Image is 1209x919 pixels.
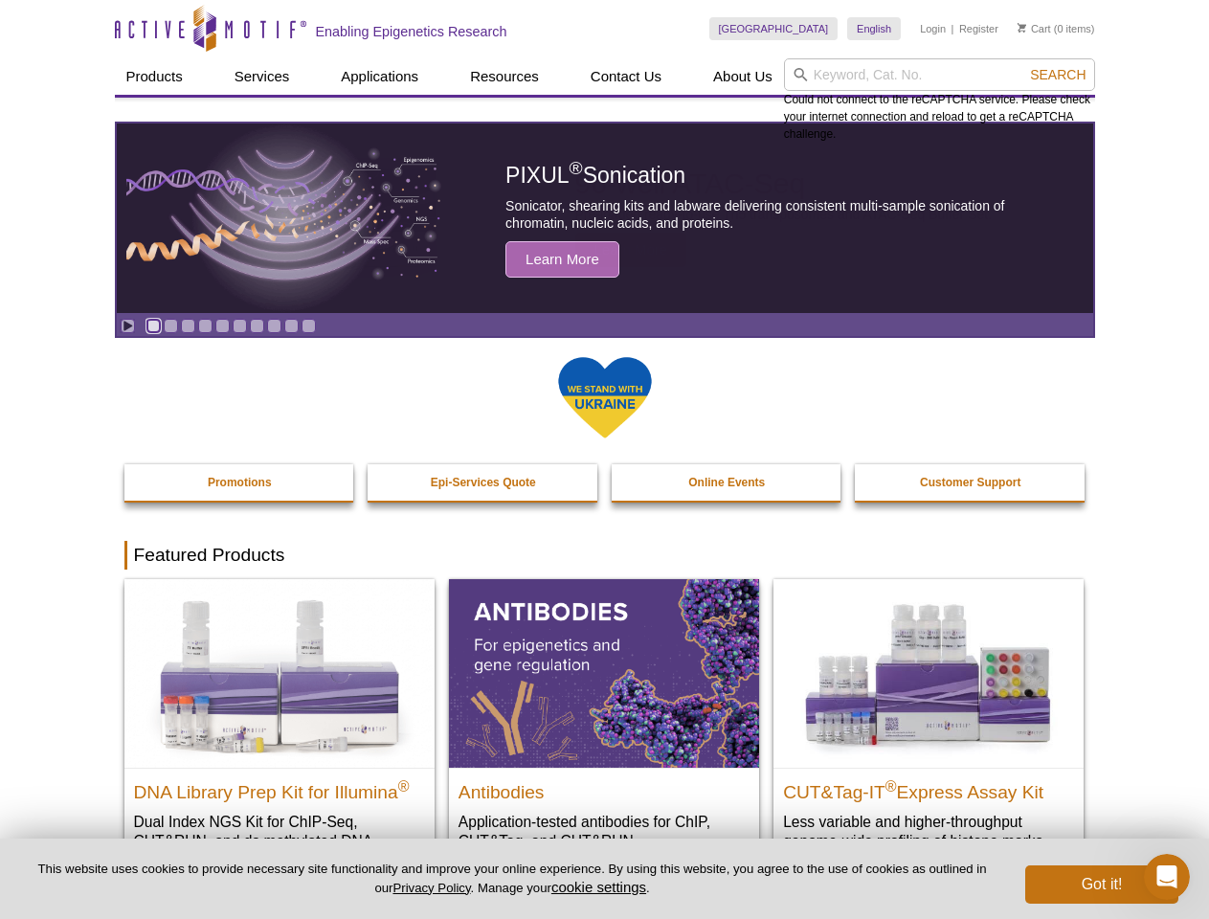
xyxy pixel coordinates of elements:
[115,58,194,95] a: Products
[847,17,901,40] a: English
[146,319,161,333] a: Go to slide 1
[702,58,784,95] a: About Us
[208,476,272,489] strong: Promotions
[784,58,1095,91] input: Keyword, Cat. No.
[855,464,1086,501] a: Customer Support
[920,22,946,35] a: Login
[124,541,1086,570] h2: Featured Products
[31,861,994,897] p: This website uses cookies to provide necessary site functionality and improve your online experie...
[885,777,897,794] sup: ®
[773,579,1084,767] img: CUT&Tag-IT® Express Assay Kit
[459,58,550,95] a: Resources
[551,879,646,895] button: cookie settings
[398,777,410,794] sup: ®
[431,476,536,489] strong: Epi-Services Quote
[223,58,302,95] a: Services
[952,17,954,40] li: |
[124,579,435,767] img: DNA Library Prep Kit for Illumina
[267,319,281,333] a: Go to slide 8
[709,17,839,40] a: [GEOGRAPHIC_DATA]
[1018,22,1051,35] a: Cart
[1018,17,1095,40] li: (0 items)
[459,773,750,802] h2: Antibodies
[449,579,759,767] img: All Antibodies
[302,319,316,333] a: Go to slide 10
[1018,23,1026,33] img: Your Cart
[1030,67,1086,82] span: Search
[688,476,765,489] strong: Online Events
[134,773,425,802] h2: DNA Library Prep Kit for Illumina
[1144,854,1190,900] iframe: Intercom live chat
[392,881,470,895] a: Privacy Policy
[368,464,599,501] a: Epi-Services Quote
[121,319,135,333] a: Toggle autoplay
[124,464,356,501] a: Promotions
[459,812,750,851] p: Application-tested antibodies for ChIP, CUT&Tag, and CUT&RUN.
[233,319,247,333] a: Go to slide 6
[784,58,1095,143] div: Could not connect to the reCAPTCHA service. Please check your internet connection and reload to g...
[284,319,299,333] a: Go to slide 9
[783,773,1074,802] h2: CUT&Tag-IT Express Assay Kit
[557,355,653,440] img: We Stand With Ukraine
[773,579,1084,869] a: CUT&Tag-IT® Express Assay Kit CUT&Tag-IT®Express Assay Kit Less variable and higher-throughput ge...
[181,319,195,333] a: Go to slide 3
[316,23,507,40] h2: Enabling Epigenetics Research
[124,579,435,888] a: DNA Library Prep Kit for Illumina DNA Library Prep Kit for Illumina® Dual Index NGS Kit for ChIP-...
[579,58,673,95] a: Contact Us
[215,319,230,333] a: Go to slide 5
[959,22,998,35] a: Register
[920,476,1020,489] strong: Customer Support
[449,579,759,869] a: All Antibodies Antibodies Application-tested antibodies for ChIP, CUT&Tag, and CUT&RUN.
[1024,66,1091,83] button: Search
[1025,865,1178,904] button: Got it!
[134,812,425,870] p: Dual Index NGS Kit for ChIP-Seq, CUT&RUN, and ds methylated DNA assays.
[612,464,843,501] a: Online Events
[198,319,213,333] a: Go to slide 4
[250,319,264,333] a: Go to slide 7
[329,58,430,95] a: Applications
[164,319,178,333] a: Go to slide 2
[783,812,1074,851] p: Less variable and higher-throughput genome-wide profiling of histone marks​.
